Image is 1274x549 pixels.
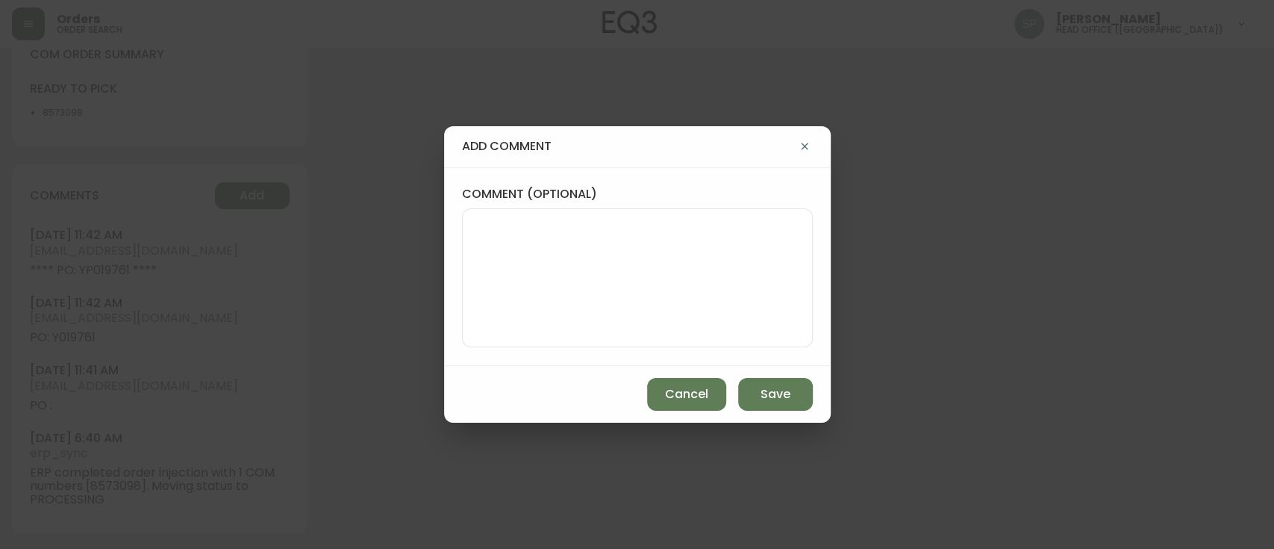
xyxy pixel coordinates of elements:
button: Cancel [647,378,726,411]
span: Save [761,386,790,403]
span: Cancel [665,386,708,403]
button: Save [738,378,813,411]
h4: add comment [462,138,796,155]
label: comment (optional) [462,186,813,202]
